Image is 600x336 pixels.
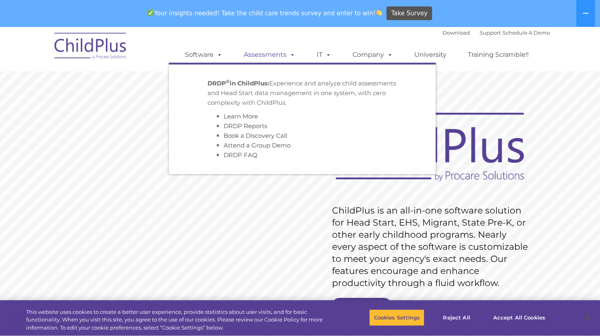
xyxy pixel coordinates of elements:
span: Your insights needed! Take the child care trends survey and enter to win! [144,5,386,21]
rs-layer: ChildPlus is an all-in-one software solution for Head Start, EHS, Migrant, State Pre-K, or other ... [332,205,532,289]
a: University [406,47,455,63]
sup: © [226,79,230,84]
strong: DRDP in ChildPlus: [208,79,269,87]
a: DRDP Reports [224,122,267,130]
p: Experience and analyze child assessments and Head Start data management in one system, with zero ... [208,79,397,108]
a: DRDP FAQ [224,151,257,159]
a: Company [345,47,401,63]
img: ChildPlus by Procare Solutions [50,27,131,67]
a: Learn More [224,112,258,120]
a: Take Survey [386,6,432,21]
a: Book a Discovery Call [224,132,287,139]
div: This website uses cookies to create a better user experience, provide statistics about user visit... [26,308,330,332]
a: Support [480,29,501,36]
button: Accept All Cookies [488,309,549,326]
font: | [442,29,550,36]
span: Take Survey [391,6,428,21]
a: Attend a Group Demo [224,141,291,149]
a: Software [177,47,230,63]
a: Assessments [236,47,303,63]
button: Reject All [431,309,482,326]
img: 👏 [376,10,382,16]
button: Close [578,309,596,326]
a: Get Started [332,298,392,314]
a: Training Scramble!! [460,47,537,63]
button: Cookies Settings [369,309,424,326]
a: Download [442,29,470,36]
a: IT [309,47,339,63]
a: Schedule A Demo [502,29,550,36]
img: ✅ [147,10,154,16]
